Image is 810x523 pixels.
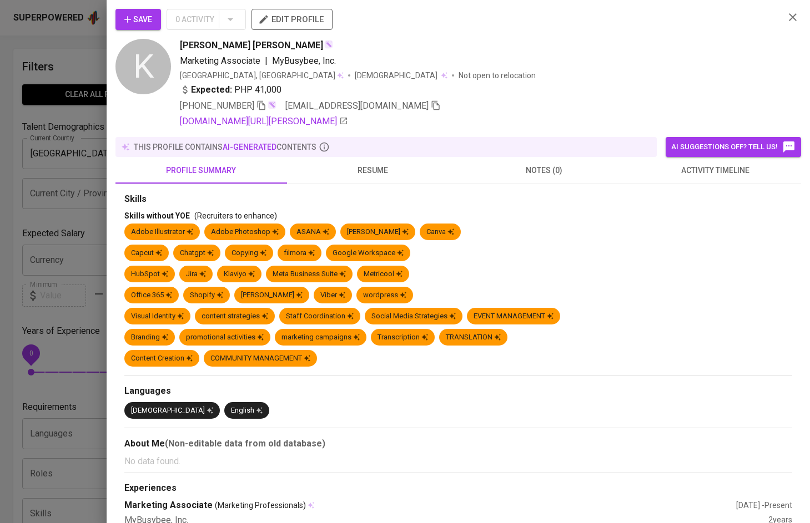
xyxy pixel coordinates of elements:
div: Chatgpt [180,248,214,258]
div: HubSpot [131,269,168,280]
div: Jira [186,269,206,280]
a: [DOMAIN_NAME][URL][PERSON_NAME] [180,115,348,128]
div: Transcription [378,332,428,343]
div: Metricool [364,269,403,280]
div: Capcut [131,248,162,258]
div: wordpress [363,290,406,301]
img: magic_wand.svg [268,100,276,109]
span: Skills without YOE [124,211,190,220]
span: Save [124,13,152,27]
div: marketing campaigns [281,332,360,343]
p: No data found. [124,455,792,468]
div: Viber [320,290,345,301]
div: Adobe Photoshop [211,227,279,237]
div: ASANA [296,227,329,237]
p: this profile contains contents [134,141,316,153]
span: [EMAIL_ADDRESS][DOMAIN_NAME] [285,100,429,111]
span: Marketing Associate [180,55,260,66]
button: AI suggestions off? Tell us! [666,137,801,157]
span: (Recruiters to enhance) [194,211,277,220]
div: Adobe Illustrator‎ [131,227,193,237]
div: Office 365 [131,290,172,301]
span: [DEMOGRAPHIC_DATA] [355,70,439,81]
div: TRANSLATION [446,332,501,343]
div: Canva [426,227,454,237]
span: notes (0) [465,164,623,177]
div: EVENT MANAGEMENT [474,311,554,322]
span: (Marketing Professionals) [215,500,306,511]
div: Staff Coordination [286,311,354,322]
div: Copying [232,248,266,258]
span: AI suggestions off? Tell us! [671,140,796,154]
div: Marketing Associate [124,499,736,512]
div: [PERSON_NAME] [241,290,303,301]
span: [PERSON_NAME] [PERSON_NAME] [180,39,323,52]
div: Languages [124,385,792,398]
b: Expected: [191,83,232,97]
span: profile summary [122,164,280,177]
div: About Me [124,437,792,450]
div: COMMUNITY MANAGEMENT [210,353,310,364]
p: Not open to relocation [459,70,536,81]
span: [PHONE_NUMBER] [180,100,254,111]
div: PHP 41,000 [180,83,281,97]
span: MyBusybee, Inc. [272,55,336,66]
span: AI-generated [223,143,276,151]
div: Content Creation [131,353,193,364]
div: Visual Identity [131,311,184,322]
span: activity timeline [636,164,794,177]
div: Branding [131,332,168,343]
a: edit profile [251,14,333,23]
img: magic_wand.svg [324,40,333,49]
div: Meta Business Suite [273,269,346,280]
div: K [115,39,171,94]
div: Skills [124,193,792,206]
div: [PERSON_NAME] [347,227,409,237]
div: Shopify [190,290,223,301]
div: English [231,405,263,416]
div: promotional activities [186,332,264,343]
div: Experiences [124,482,792,495]
button: Save [115,9,161,30]
span: resume [294,164,452,177]
button: edit profile [251,9,333,30]
div: content strategies [202,311,268,322]
div: [DATE] - Present [736,500,792,511]
div: Klaviyo [224,269,255,280]
span: | [265,54,268,68]
div: [GEOGRAPHIC_DATA], [GEOGRAPHIC_DATA] [180,70,344,81]
div: [DEMOGRAPHIC_DATA] [131,405,213,416]
span: edit profile [260,12,324,27]
div: Google Workspace [333,248,404,258]
div: filmora [284,248,315,258]
div: Social Media Strategies [371,311,456,322]
b: (Non-editable data from old database) [165,438,325,449]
